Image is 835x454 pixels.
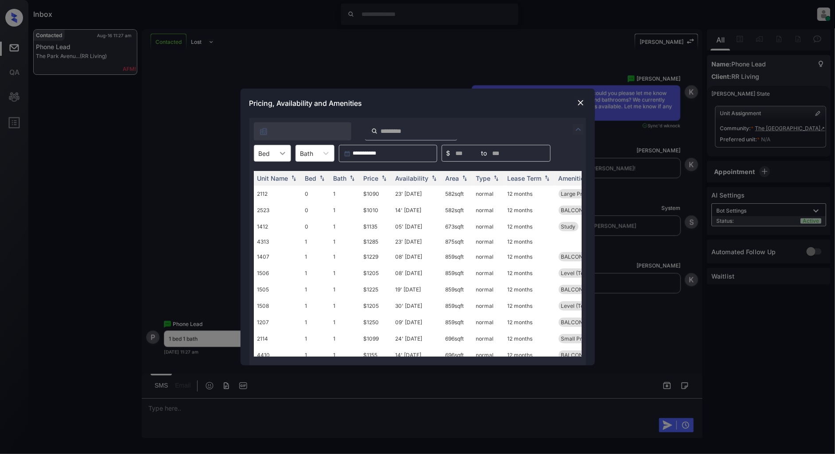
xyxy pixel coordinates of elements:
[504,314,555,330] td: 12 months
[254,265,302,281] td: 1506
[254,314,302,330] td: 1207
[561,207,587,213] span: BALCONY
[305,175,317,182] div: Bed
[442,202,473,218] td: 582 sqft
[504,202,555,218] td: 12 months
[442,330,473,347] td: 696 sqft
[371,127,378,135] img: icon-zuma
[561,335,604,342] span: Small Private Y...
[561,303,589,309] span: Level (Top)
[330,314,360,330] td: 1
[473,265,504,281] td: normal
[302,330,330,347] td: 1
[561,319,587,326] span: BALCONY
[302,347,330,363] td: 1
[348,175,357,182] img: sorting
[360,330,392,347] td: $1099
[504,235,555,248] td: 12 months
[504,248,555,265] td: 12 months
[504,186,555,202] td: 12 months
[482,148,487,158] span: to
[360,202,392,218] td: $1010
[302,202,330,218] td: 0
[473,235,504,248] td: normal
[442,298,473,314] td: 859 sqft
[330,235,360,248] td: 1
[561,223,576,230] span: Study
[360,298,392,314] td: $1205
[360,248,392,265] td: $1229
[473,218,504,235] td: normal
[334,175,347,182] div: Bath
[561,286,587,293] span: BALCONY
[473,347,504,363] td: normal
[360,281,392,298] td: $1225
[446,175,459,182] div: Area
[460,175,469,182] img: sorting
[573,124,584,135] img: icon-zuma
[330,248,360,265] td: 1
[392,347,442,363] td: 14' [DATE]
[392,202,442,218] td: 14' [DATE]
[473,186,504,202] td: normal
[476,175,491,182] div: Type
[254,248,302,265] td: 1407
[302,248,330,265] td: 1
[360,186,392,202] td: $1090
[392,186,442,202] td: 23' [DATE]
[302,235,330,248] td: 1
[330,281,360,298] td: 1
[473,202,504,218] td: normal
[396,175,429,182] div: Availability
[254,218,302,235] td: 1412
[254,347,302,363] td: 4410
[473,330,504,347] td: normal
[430,175,439,182] img: sorting
[360,265,392,281] td: $1205
[364,175,379,182] div: Price
[392,298,442,314] td: 30' [DATE]
[473,314,504,330] td: normal
[504,281,555,298] td: 12 months
[392,265,442,281] td: 08' [DATE]
[559,175,588,182] div: Amenities
[392,281,442,298] td: 19' [DATE]
[442,235,473,248] td: 875 sqft
[254,235,302,248] td: 4313
[330,347,360,363] td: 1
[442,186,473,202] td: 582 sqft
[254,281,302,298] td: 1505
[504,298,555,314] td: 12 months
[442,248,473,265] td: 859 sqft
[318,175,326,182] img: sorting
[259,127,268,136] img: icon-zuma
[543,175,551,182] img: sorting
[302,186,330,202] td: 0
[576,98,585,107] img: close
[257,175,288,182] div: Unit Name
[561,352,587,358] span: BALCONY
[302,218,330,235] td: 0
[380,175,388,182] img: sorting
[241,89,595,118] div: Pricing, Availability and Amenities
[360,347,392,363] td: $1155
[473,248,504,265] td: normal
[561,190,604,197] span: Large Private Y...
[330,298,360,314] td: 1
[504,347,555,363] td: 12 months
[289,175,298,182] img: sorting
[561,270,589,276] span: Level (Top)
[302,314,330,330] td: 1
[504,265,555,281] td: 12 months
[473,298,504,314] td: normal
[360,218,392,235] td: $1135
[360,235,392,248] td: $1285
[442,265,473,281] td: 859 sqft
[442,347,473,363] td: 696 sqft
[392,314,442,330] td: 09' [DATE]
[330,186,360,202] td: 1
[442,218,473,235] td: 673 sqft
[360,314,392,330] td: $1250
[561,253,587,260] span: BALCONY
[442,281,473,298] td: 859 sqft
